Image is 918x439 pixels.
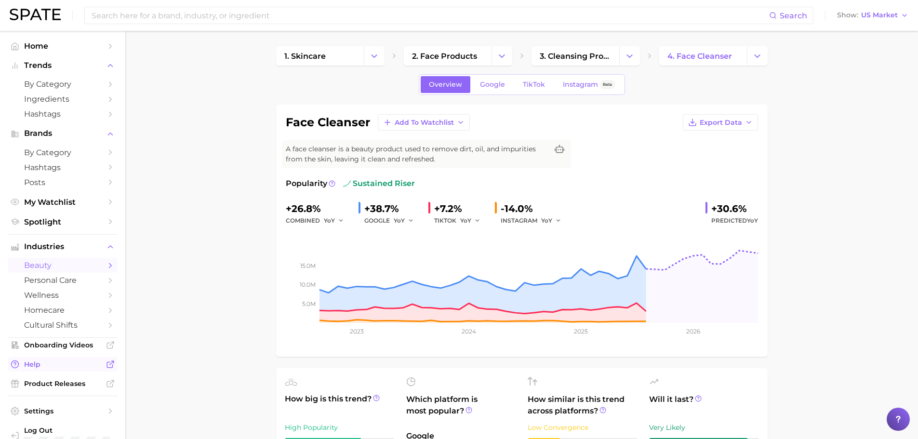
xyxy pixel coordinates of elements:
span: Settings [24,407,101,415]
span: Beta [603,80,612,89]
button: YoY [460,215,481,226]
a: Hashtags [8,160,118,175]
span: Help [24,360,101,369]
button: Change Category [747,46,768,66]
a: 3. cleansing products [532,46,619,66]
a: Settings [8,404,118,418]
a: Spotlight [8,214,118,229]
a: Google [472,76,513,93]
a: Product Releases [8,376,118,391]
span: cultural shifts [24,320,101,330]
button: YoY [324,215,345,226]
span: Hashtags [24,163,101,172]
a: Overview [421,76,470,93]
span: Search [780,11,807,20]
span: by Category [24,148,101,157]
button: Export Data [683,114,758,131]
span: Home [24,41,101,51]
div: -14.0% [501,201,568,216]
span: My Watchlist [24,198,101,207]
span: Ingredients [24,94,101,104]
a: Onboarding Videos [8,338,118,352]
span: YoY [460,216,471,225]
div: +7.2% [434,201,487,216]
span: Which platform is most popular? [406,394,516,426]
h1: face cleanser [286,117,370,128]
a: wellness [8,288,118,303]
div: combined [286,215,351,226]
span: Show [837,13,858,18]
div: Low Convergence [528,422,638,433]
span: Brands [24,129,101,138]
a: InstagramBeta [555,76,623,93]
span: A face cleanser is a beauty product used to remove dirt, oil, and impurities from the skin, leavi... [286,144,548,164]
a: Posts [8,175,118,190]
span: How big is this trend? [285,393,395,417]
a: 2. face products [404,46,492,66]
span: beauty [24,261,101,270]
tspan: 2023 [350,328,364,335]
span: sustained riser [343,178,415,189]
div: +26.8% [286,201,351,216]
div: +30.6% [711,201,758,216]
a: 4. face cleanser [659,46,747,66]
span: Spotlight [24,217,101,226]
img: sustained riser [343,180,351,187]
span: Trends [24,61,101,70]
button: Add to Watchlist [378,114,470,131]
span: Posts [24,178,101,187]
span: Add to Watchlist [395,119,454,127]
a: TikTok [515,76,553,93]
button: Change Category [364,46,385,66]
tspan: 2025 [574,328,588,335]
span: personal care [24,276,101,285]
span: Log Out [24,426,122,435]
span: 3. cleansing products [540,52,611,61]
a: by Category [8,77,118,92]
span: Hashtags [24,109,101,119]
button: Change Category [492,46,512,66]
span: Google [480,80,505,89]
tspan: 2024 [461,328,476,335]
button: Trends [8,58,118,73]
a: Ingredients [8,92,118,106]
span: US Market [861,13,898,18]
a: personal care [8,273,118,288]
span: YoY [747,217,758,224]
button: Brands [8,126,118,141]
a: beauty [8,258,118,273]
span: 4. face cleanser [667,52,732,61]
span: by Category [24,80,101,89]
span: 1. skincare [284,52,326,61]
span: YoY [394,216,405,225]
span: homecare [24,306,101,315]
div: TIKTOK [434,215,487,226]
button: ShowUS Market [835,9,911,22]
span: Overview [429,80,462,89]
span: Export Data [700,119,742,127]
span: Product Releases [24,379,101,388]
a: by Category [8,145,118,160]
img: SPATE [10,9,61,20]
a: 1. skincare [276,46,364,66]
span: Will it last? [649,394,759,417]
div: INSTAGRAM [501,215,568,226]
span: Instagram [563,80,598,89]
span: TikTok [523,80,545,89]
span: Popularity [286,178,327,189]
button: YoY [541,215,562,226]
span: Predicted [711,215,758,226]
button: YoY [394,215,414,226]
a: homecare [8,303,118,318]
button: Change Category [619,46,640,66]
span: 2. face products [412,52,477,61]
span: wellness [24,291,101,300]
a: My Watchlist [8,195,118,210]
span: Onboarding Videos [24,341,101,349]
div: High Popularity [285,422,395,433]
div: GOOGLE [364,215,421,226]
input: Search here for a brand, industry, or ingredient [91,7,769,24]
a: cultural shifts [8,318,118,333]
span: YoY [324,216,335,225]
button: Industries [8,239,118,254]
